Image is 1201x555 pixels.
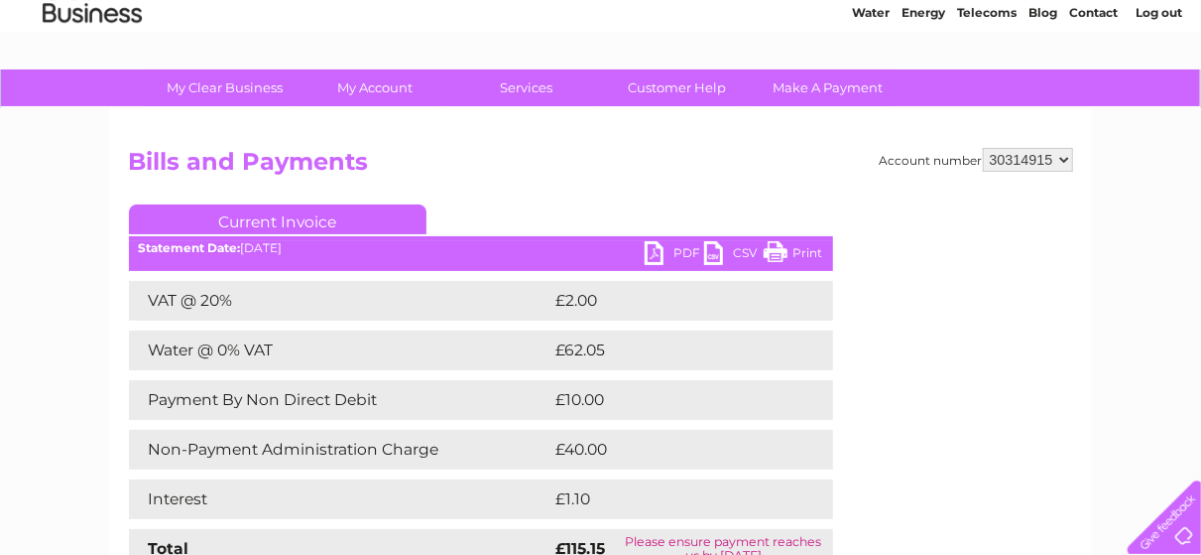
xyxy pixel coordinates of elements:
[551,331,792,370] td: £62.05
[129,281,551,321] td: VAT @ 20%
[294,69,457,106] a: My Account
[143,69,306,106] a: My Clear Business
[551,430,794,470] td: £40.00
[901,84,945,99] a: Energy
[764,241,823,270] a: Print
[42,52,143,112] img: logo.png
[852,84,890,99] a: Water
[129,430,551,470] td: Non-Payment Administration Charge
[129,480,551,519] td: Interest
[645,241,704,270] a: PDF
[746,69,909,106] a: Make A Payment
[129,241,833,255] div: [DATE]
[1028,84,1057,99] a: Blog
[1069,84,1118,99] a: Contact
[551,281,787,321] td: £2.00
[129,331,551,370] td: Water @ 0% VAT
[551,480,781,519] td: £1.10
[129,205,426,234] a: Current Invoice
[595,69,759,106] a: Customer Help
[1136,84,1182,99] a: Log out
[704,241,764,270] a: CSV
[129,148,1073,186] h2: Bills and Payments
[551,380,792,420] td: £10.00
[957,84,1017,99] a: Telecoms
[444,69,608,106] a: Services
[827,10,964,35] a: 0333 014 3131
[139,240,241,255] b: Statement Date:
[129,380,551,420] td: Payment By Non Direct Debit
[133,11,1070,96] div: Clear Business is a trading name of Verastar Limited (registered in [GEOGRAPHIC_DATA] No. 3667643...
[880,148,1073,172] div: Account number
